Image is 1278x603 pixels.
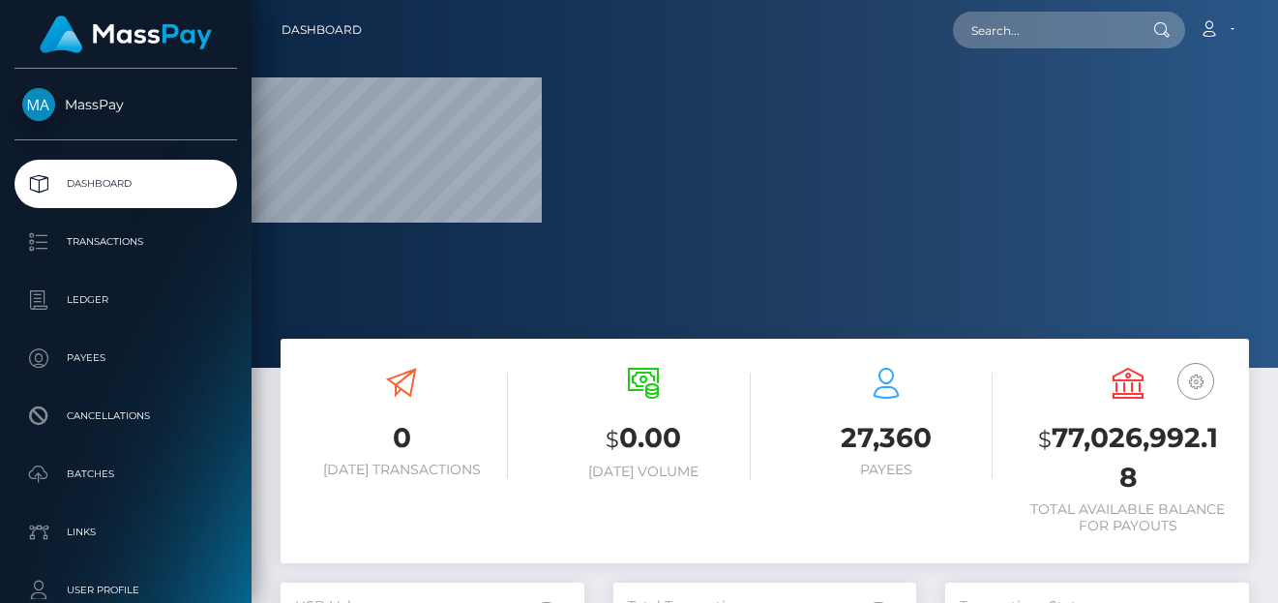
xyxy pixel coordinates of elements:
[15,96,237,113] span: MassPay
[40,15,212,53] img: MassPay Logo
[15,450,237,498] a: Batches
[15,160,237,208] a: Dashboard
[15,334,237,382] a: Payees
[22,344,229,373] p: Payees
[15,392,237,440] a: Cancellations
[780,419,993,457] h3: 27,360
[537,464,750,480] h6: [DATE] Volume
[295,419,508,457] h3: 0
[15,218,237,266] a: Transactions
[537,419,750,459] h3: 0.00
[22,88,55,121] img: MassPay
[1022,419,1234,497] h3: 77,026,992.18
[22,169,229,198] p: Dashboard
[22,518,229,547] p: Links
[606,426,619,453] small: $
[22,460,229,489] p: Batches
[15,508,237,557] a: Links
[22,402,229,431] p: Cancellations
[780,462,993,478] h6: Payees
[282,10,362,50] a: Dashboard
[295,462,508,478] h6: [DATE] Transactions
[22,227,229,256] p: Transactions
[953,12,1135,48] input: Search...
[1022,501,1234,534] h6: Total Available Balance for Payouts
[15,276,237,324] a: Ledger
[1038,426,1052,453] small: $
[22,286,229,315] p: Ledger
